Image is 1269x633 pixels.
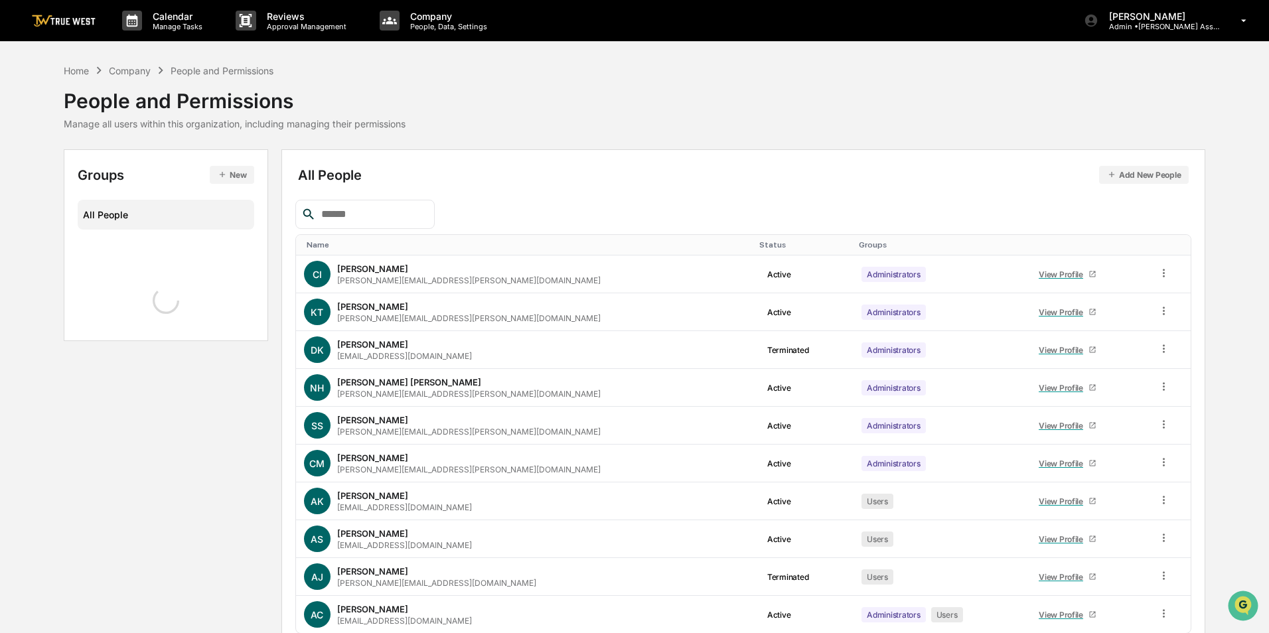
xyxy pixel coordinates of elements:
[337,502,472,512] div: [EMAIL_ADDRESS][DOMAIN_NAME]
[132,225,161,235] span: Pylon
[759,240,848,249] div: Toggle SortBy
[109,65,151,76] div: Company
[256,22,353,31] p: Approval Management
[1033,264,1102,285] a: View Profile
[311,496,324,507] span: AK
[13,102,37,125] img: 1746055101610-c473b297-6a78-478c-a979-82029cc54cd1
[337,351,472,361] div: [EMAIL_ADDRESS][DOMAIN_NAME]
[337,540,472,550] div: [EMAIL_ADDRESS][DOMAIN_NAME]
[256,11,353,22] p: Reviews
[337,427,601,437] div: [PERSON_NAME][EMAIL_ADDRESS][PERSON_NAME][DOMAIN_NAME]
[45,115,168,125] div: We're available if you need us!
[1039,383,1088,393] div: View Profile
[337,566,408,577] div: [PERSON_NAME]
[83,204,250,226] div: All People
[762,569,814,585] div: Terminated
[298,166,1189,184] div: All People
[311,420,323,431] span: SS
[13,169,24,179] div: 🖐️
[1033,529,1102,549] a: View Profile
[859,240,1019,249] div: Toggle SortBy
[1039,496,1088,506] div: View Profile
[8,162,91,186] a: 🖐️Preclearance
[13,194,24,204] div: 🔎
[309,458,325,469] span: CM
[1039,307,1088,317] div: View Profile
[861,494,893,509] div: Users
[762,494,796,509] div: Active
[337,616,472,626] div: [EMAIL_ADDRESS][DOMAIN_NAME]
[337,275,601,285] div: [PERSON_NAME][EMAIL_ADDRESS][PERSON_NAME][DOMAIN_NAME]
[762,267,796,282] div: Active
[861,267,926,282] div: Administrators
[311,571,323,583] span: AJ
[861,456,926,471] div: Administrators
[1039,534,1088,544] div: View Profile
[762,305,796,320] div: Active
[1160,240,1185,249] div: Toggle SortBy
[1039,421,1088,431] div: View Profile
[1039,458,1088,468] div: View Profile
[142,11,209,22] p: Calendar
[310,382,324,393] span: NH
[337,377,481,387] div: [PERSON_NAME] [PERSON_NAME]
[1098,11,1222,22] p: [PERSON_NAME]
[1033,302,1102,322] a: View Profile
[1039,269,1088,279] div: View Profile
[64,118,406,129] div: Manage all users within this organization, including managing their permissions
[337,389,601,399] div: [PERSON_NAME][EMAIL_ADDRESS][PERSON_NAME][DOMAIN_NAME]
[400,11,494,22] p: Company
[27,192,84,206] span: Data Lookup
[861,380,926,395] div: Administrators
[1033,378,1102,398] a: View Profile
[762,456,796,471] div: Active
[337,301,408,312] div: [PERSON_NAME]
[1227,589,1262,625] iframe: Open customer support
[96,169,107,179] div: 🗄️
[337,604,408,614] div: [PERSON_NAME]
[400,22,494,31] p: People, Data, Settings
[337,464,601,474] div: [PERSON_NAME][EMAIL_ADDRESS][PERSON_NAME][DOMAIN_NAME]
[64,65,89,76] div: Home
[226,105,242,121] button: Start new chat
[931,607,963,622] div: Users
[1099,166,1189,184] button: Add New People
[861,531,893,547] div: Users
[32,15,96,27] img: logo
[311,533,323,545] span: AS
[1033,491,1102,512] a: View Profile
[8,187,89,211] a: 🔎Data Lookup
[337,313,601,323] div: [PERSON_NAME][EMAIL_ADDRESS][PERSON_NAME][DOMAIN_NAME]
[861,305,926,320] div: Administrators
[762,531,796,547] div: Active
[142,22,209,31] p: Manage Tasks
[13,28,242,49] p: How can we help?
[64,78,406,113] div: People and Permissions
[337,415,408,425] div: [PERSON_NAME]
[1031,240,1144,249] div: Toggle SortBy
[337,578,536,588] div: [PERSON_NAME][EMAIL_ADDRESS][DOMAIN_NAME]
[1039,610,1088,620] div: View Profile
[210,166,254,184] button: New
[311,609,323,620] span: AC
[861,418,926,433] div: Administrators
[337,490,408,501] div: [PERSON_NAME]
[762,607,796,622] div: Active
[27,167,86,180] span: Preclearance
[861,607,926,622] div: Administrators
[311,307,323,318] span: KT
[313,269,322,280] span: CI
[337,528,408,539] div: [PERSON_NAME]
[1039,345,1088,355] div: View Profile
[337,453,408,463] div: [PERSON_NAME]
[1033,604,1102,625] a: View Profile
[311,344,324,356] span: DK
[762,418,796,433] div: Active
[110,167,165,180] span: Attestations
[762,380,796,395] div: Active
[45,102,218,115] div: Start new chat
[861,342,926,358] div: Administrators
[91,162,170,186] a: 🗄️Attestations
